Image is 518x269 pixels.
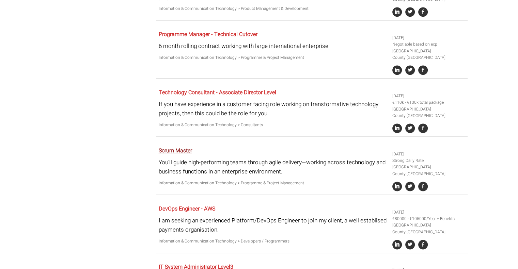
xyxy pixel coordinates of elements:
[392,106,465,119] li: [GEOGRAPHIC_DATA] County [GEOGRAPHIC_DATA]
[159,216,387,234] p: I am seeking an experienced Platform/DevOps Engineer to join my client, a well establised payment...
[159,30,257,38] a: Programme Manager - Technical Cutover
[392,99,465,106] li: €110k - €130k total package
[159,54,387,61] p: Information & Communication Technology > Programme & Project Management
[159,88,276,97] a: Technology Consultant - Associate Director Level
[392,164,465,177] li: [GEOGRAPHIC_DATA] County [GEOGRAPHIC_DATA]
[159,41,387,51] p: 6 month rolling contract working with large international enterprise
[159,180,387,186] p: Information & Communication Technology > Programme & Project Management
[159,100,387,118] p: If you have experience in a customer facing role working on transformative technology projects, t...
[392,93,465,99] li: [DATE]
[159,122,387,128] p: Information & Communication Technology > Consultants
[392,35,465,41] li: [DATE]
[159,238,387,245] p: Information & Communication Technology > Developers / Programmers
[392,222,465,235] li: [GEOGRAPHIC_DATA] County [GEOGRAPHIC_DATA]
[159,205,215,213] a: DevOps Engineer - AWS
[392,41,465,48] li: Negotiable based on exp
[159,158,387,176] p: You'll guide high-performing teams through agile delivery—working across technology and business ...
[392,48,465,61] li: [GEOGRAPHIC_DATA] County [GEOGRAPHIC_DATA]
[392,157,465,164] li: Strong Daily Rate
[392,216,465,222] li: €80000 - €105000/Year + Benefits
[392,151,465,157] li: [DATE]
[159,5,387,12] p: Information & Communication Technology > Product Management & Development
[159,147,192,155] a: Scrum Master
[392,209,465,216] li: [DATE]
